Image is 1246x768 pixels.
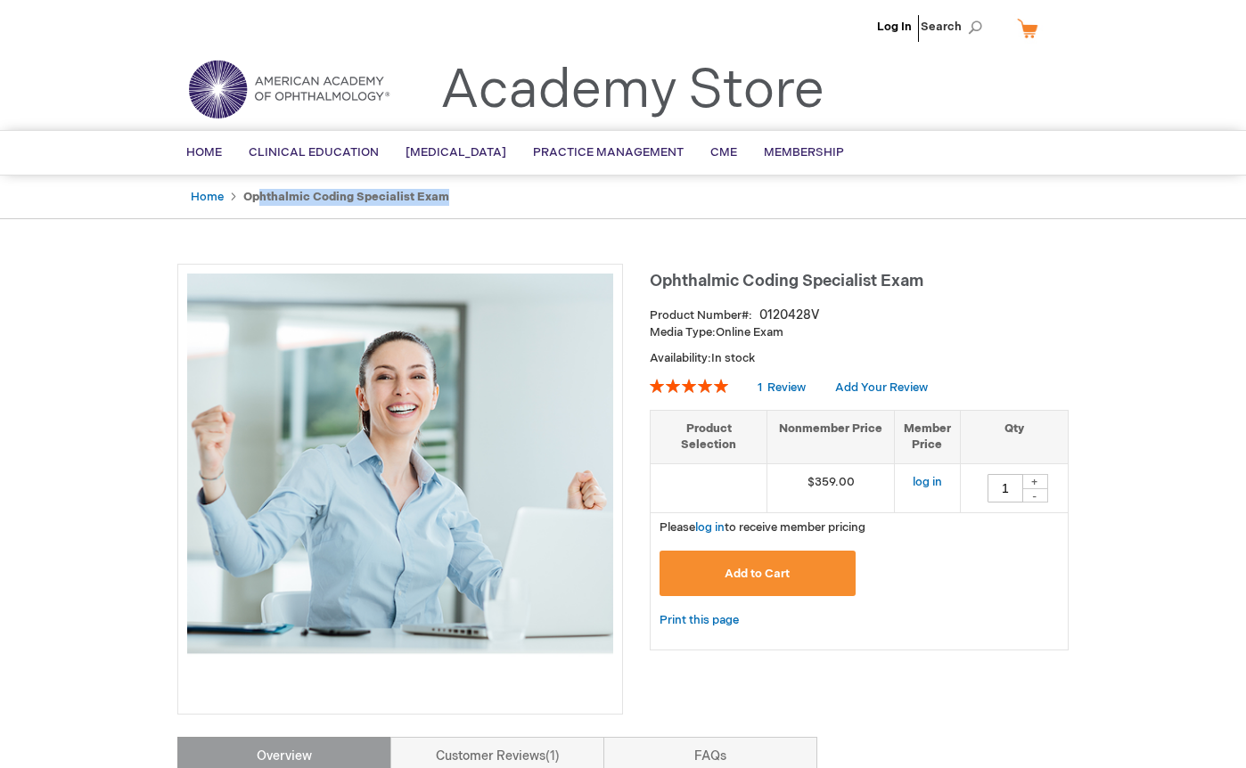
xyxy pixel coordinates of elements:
[758,380,808,395] a: 1 Review
[725,567,790,581] span: Add to Cart
[894,410,960,463] th: Member Price
[835,380,928,395] a: Add Your Review
[764,145,844,159] span: Membership
[759,306,819,324] div: 0120428V
[877,20,912,34] a: Log In
[191,190,224,204] a: Home
[988,474,1023,502] input: Qty
[545,748,560,764] span: 1
[1021,474,1048,489] div: +
[187,274,613,699] img: Ophthalmic Coding Specialist Exam
[660,551,856,596] button: Add to Cart
[710,145,737,159] span: CME
[650,324,1069,341] p: Online Exam
[767,380,806,395] span: Review
[651,410,767,463] th: Product Selection
[767,410,895,463] th: Nonmember Price
[440,59,824,123] a: Academy Store
[243,190,449,204] strong: Ophthalmic Coding Specialist Exam
[650,308,752,323] strong: Product Number
[758,380,762,395] span: 1
[660,609,739,632] a: Print this page
[533,145,684,159] span: Practice Management
[913,475,942,489] a: log in
[767,463,895,512] td: $359.00
[650,350,1069,367] p: Availability:
[960,410,1068,463] th: Qty
[249,145,379,159] span: Clinical Education
[711,351,755,365] span: In stock
[695,520,725,535] a: log in
[186,145,222,159] span: Home
[406,145,506,159] span: [MEDICAL_DATA]
[650,379,728,393] div: 100%
[660,520,865,535] span: Please to receive member pricing
[650,325,716,339] strong: Media Type:
[650,272,923,290] span: Ophthalmic Coding Specialist Exam
[921,9,988,45] span: Search
[1021,488,1048,502] div: -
